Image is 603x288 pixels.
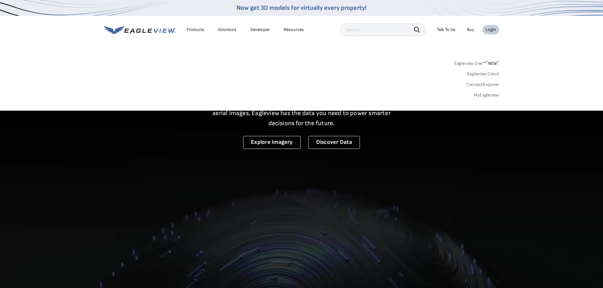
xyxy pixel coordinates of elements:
[467,71,499,77] a: Eagleview Cloud
[236,4,367,12] a: Now get 3D models for virtually every property!
[205,98,399,128] p: A new era starts here. Built on more than 3.5 billion high-resolution aerial images, Eagleview ha...
[308,136,360,149] a: Discover Data
[250,27,270,33] a: Developer
[486,61,499,66] span: NEW
[186,27,204,33] div: Products
[437,27,455,33] div: Talk To Us
[340,23,426,36] input: Search
[467,27,474,33] a: Buy
[243,136,301,149] a: Explore Imagery
[454,59,499,66] a: Eagleview One™*NEW*
[284,27,304,33] div: Resources
[486,27,496,33] div: Login
[218,27,236,33] div: Solutions
[474,92,499,98] a: MyEagleview
[466,82,499,88] a: ConnectExplorer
